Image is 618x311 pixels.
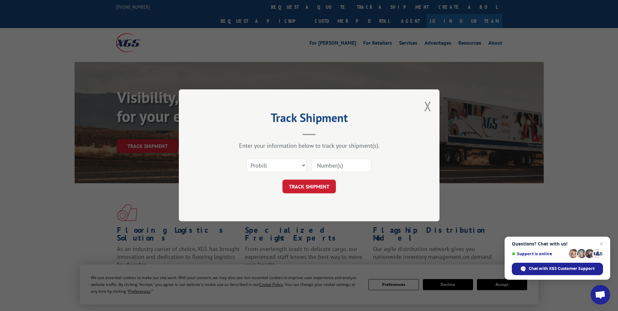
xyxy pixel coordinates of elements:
[211,142,407,150] div: Enter your information below to track your shipment(s).
[591,285,610,304] div: Open chat
[211,113,407,126] h2: Track Shipment
[424,97,431,115] button: Close modal
[529,266,595,272] span: Chat with XGS Customer Support
[512,263,603,275] div: Chat with XGS Customer Support
[311,159,371,172] input: Number(s)
[597,240,605,248] span: Close chat
[282,180,336,194] button: TRACK SHIPMENT
[512,251,567,256] span: Support is online
[512,241,603,246] span: Questions? Chat with us!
